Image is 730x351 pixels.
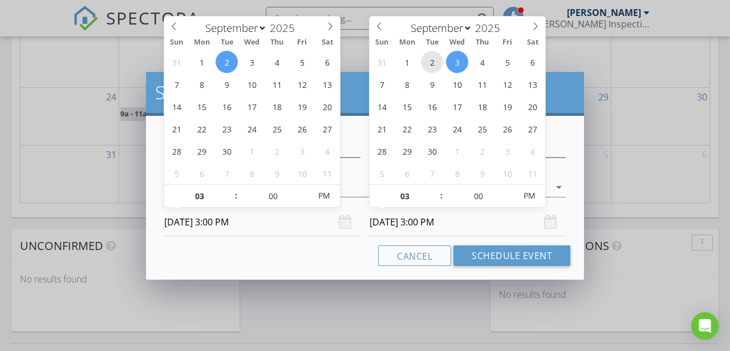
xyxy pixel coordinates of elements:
[453,245,570,266] button: Schedule Event
[421,140,443,162] span: September 30, 2025
[316,51,338,73] span: September 6, 2025
[496,118,518,140] span: September 26, 2025
[316,118,338,140] span: September 27, 2025
[378,245,451,266] button: Cancel
[496,162,518,184] span: October 10, 2025
[471,118,493,140] span: September 25, 2025
[291,73,313,95] span: September 12, 2025
[521,73,544,95] span: September 13, 2025
[165,162,188,184] span: October 5, 2025
[291,51,313,73] span: September 5, 2025
[316,95,338,118] span: September 20, 2025
[471,162,493,184] span: October 9, 2025
[496,140,518,162] span: October 3, 2025
[371,140,393,162] span: September 28, 2025
[521,140,544,162] span: October 4, 2025
[234,184,238,207] span: :
[446,118,468,140] span: September 24, 2025
[470,39,495,46] span: Thu
[291,140,313,162] span: October 3, 2025
[165,51,188,73] span: August 31, 2025
[371,95,393,118] span: September 14, 2025
[291,162,313,184] span: October 10, 2025
[396,118,418,140] span: September 22, 2025
[308,184,339,207] span: Click to toggle
[316,73,338,95] span: September 13, 2025
[291,118,313,140] span: September 26, 2025
[266,51,288,73] span: September 4, 2025
[471,95,493,118] span: September 18, 2025
[521,162,544,184] span: October 11, 2025
[521,95,544,118] span: September 20, 2025
[266,73,288,95] span: September 11, 2025
[471,51,493,73] span: September 4, 2025
[216,73,238,95] span: September 9, 2025
[420,39,445,46] span: Tue
[396,73,418,95] span: September 8, 2025
[165,118,188,140] span: September 21, 2025
[315,39,340,46] span: Sat
[240,39,265,46] span: Wed
[266,95,288,118] span: September 18, 2025
[241,118,263,140] span: September 24, 2025
[521,51,544,73] span: September 6, 2025
[421,95,443,118] span: September 16, 2025
[190,73,213,95] span: September 8, 2025
[440,184,443,207] span: :
[190,95,213,118] span: September 15, 2025
[190,118,213,140] span: September 22, 2025
[496,51,518,73] span: September 5, 2025
[472,21,510,35] input: Year
[446,140,468,162] span: October 1, 2025
[189,39,214,46] span: Mon
[241,162,263,184] span: October 8, 2025
[370,39,395,46] span: Sun
[691,312,719,340] div: Open Intercom Messenger
[290,39,315,46] span: Fri
[370,208,566,236] input: Select date
[155,81,575,104] h2: Schedule Event
[421,73,443,95] span: September 9, 2025
[395,39,420,46] span: Mon
[520,39,545,46] span: Sat
[371,162,393,184] span: October 5, 2025
[267,21,305,35] input: Year
[421,51,443,73] span: September 2, 2025
[316,162,338,184] span: October 11, 2025
[190,51,213,73] span: September 1, 2025
[216,162,238,184] span: October 7, 2025
[216,140,238,162] span: September 30, 2025
[521,118,544,140] span: September 27, 2025
[291,95,313,118] span: September 19, 2025
[216,118,238,140] span: September 23, 2025
[266,118,288,140] span: September 25, 2025
[471,73,493,95] span: September 11, 2025
[371,51,393,73] span: August 31, 2025
[396,162,418,184] span: October 6, 2025
[371,73,393,95] span: September 7, 2025
[316,140,338,162] span: October 4, 2025
[241,140,263,162] span: October 1, 2025
[216,95,238,118] span: September 16, 2025
[446,73,468,95] span: September 10, 2025
[241,51,263,73] span: September 3, 2025
[396,140,418,162] span: September 29, 2025
[190,140,213,162] span: September 29, 2025
[164,39,189,46] span: Sun
[266,140,288,162] span: October 2, 2025
[266,162,288,184] span: October 9, 2025
[214,39,240,46] span: Tue
[446,51,468,73] span: September 3, 2025
[496,73,518,95] span: September 12, 2025
[371,118,393,140] span: September 21, 2025
[495,39,520,46] span: Fri
[513,184,545,207] span: Click to toggle
[446,95,468,118] span: September 17, 2025
[165,73,188,95] span: September 7, 2025
[496,95,518,118] span: September 19, 2025
[190,162,213,184] span: October 6, 2025
[446,162,468,184] span: October 8, 2025
[216,51,238,73] span: September 2, 2025
[421,162,443,184] span: October 7, 2025
[165,95,188,118] span: September 14, 2025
